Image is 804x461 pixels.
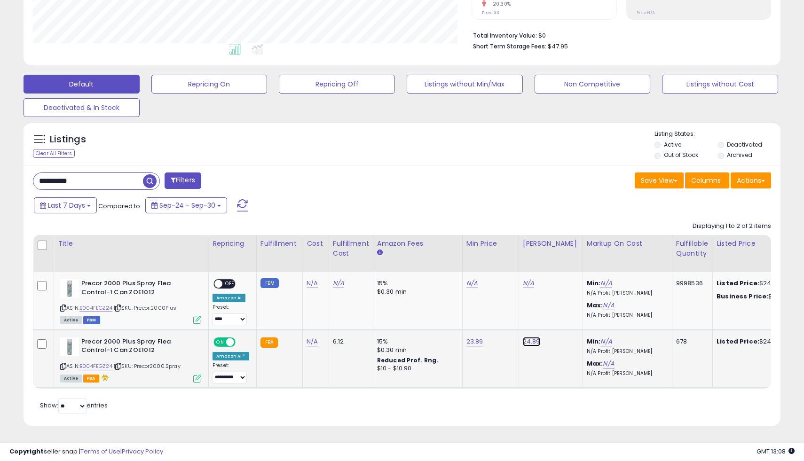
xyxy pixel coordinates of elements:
[587,337,601,346] b: Min:
[717,292,795,301] div: $24.95
[587,239,668,249] div: Markup on Cost
[83,375,99,383] span: FBA
[333,337,366,346] div: 6.12
[691,176,721,185] span: Columns
[757,447,795,456] span: 2025-10-8 13:08 GMT
[535,75,651,94] button: Non Competitive
[213,294,245,302] div: Amazon AI
[307,239,325,249] div: Cost
[333,279,344,288] a: N/A
[80,447,120,456] a: Terms of Use
[717,279,759,288] b: Listed Price:
[473,29,764,40] li: $0
[523,279,534,288] a: N/A
[473,42,546,50] b: Short Term Storage Fees:
[213,362,249,383] div: Preset:
[24,98,140,117] button: Deactivated & In Stock
[81,337,196,357] b: Precor 2000 Plus Spray Flea Control-1 Can ZOE1012
[9,447,44,456] strong: Copyright
[717,279,795,288] div: $24.95
[466,279,478,288] a: N/A
[717,292,768,301] b: Business Price:
[731,172,771,188] button: Actions
[234,338,249,346] span: OFF
[717,337,795,346] div: $24.89
[151,75,268,94] button: Repricing On
[377,365,455,373] div: $10 - $10.90
[600,279,612,288] a: N/A
[482,10,499,16] small: Prev: 133
[58,239,205,249] div: Title
[662,75,778,94] button: Listings without Cost
[473,31,537,39] b: Total Inventory Value:
[60,316,82,324] span: All listings currently available for purchase on Amazon
[48,201,85,210] span: Last 7 Days
[40,401,108,410] span: Show: entries
[377,279,455,288] div: 15%
[122,447,163,456] a: Privacy Policy
[587,279,601,288] b: Min:
[213,352,249,360] div: Amazon AI *
[260,278,279,288] small: FBM
[587,312,665,319] p: N/A Profit [PERSON_NAME]
[676,239,709,258] div: Fulfillable Quantity
[145,197,227,213] button: Sep-24 - Sep-30
[60,279,201,323] div: ASIN:
[222,280,237,288] span: OFF
[213,239,252,249] div: Repricing
[587,370,665,377] p: N/A Profit [PERSON_NAME]
[260,337,278,348] small: FBA
[377,356,439,364] b: Reduced Prof. Rng.
[587,359,603,368] b: Max:
[727,141,762,148] label: Deactivated
[466,239,515,249] div: Min Price
[600,337,612,346] a: N/A
[377,249,383,257] small: Amazon Fees.
[407,75,523,94] button: Listings without Min/Max
[603,301,614,310] a: N/A
[260,239,299,249] div: Fulfillment
[99,374,109,381] i: hazardous material
[587,301,603,310] b: Max:
[333,239,369,258] div: Fulfillment Cost
[214,338,226,346] span: ON
[114,304,177,312] span: | SKU: Precor.2000Plus
[548,42,568,51] span: $47.95
[635,172,684,188] button: Save View
[213,304,249,325] div: Preset:
[587,290,665,297] p: N/A Profit [PERSON_NAME]
[79,362,112,370] a: B004FEGZ24
[583,235,672,272] th: The percentage added to the cost of goods (COGS) that forms the calculator for Min & Max prices.
[587,348,665,355] p: N/A Profit [PERSON_NAME]
[654,130,780,139] p: Listing States:
[685,172,729,188] button: Columns
[523,239,579,249] div: [PERSON_NAME]
[165,172,201,189] button: Filters
[377,239,458,249] div: Amazon Fees
[60,337,79,356] img: 41akI9ZT+rL._SL40_.jpg
[664,141,681,148] label: Active
[693,222,771,231] div: Displaying 1 to 2 of 2 items
[377,337,455,346] div: 15%
[637,10,655,16] small: Prev: N/A
[60,279,79,298] img: 41akI9ZT+rL._SL40_.jpg
[523,337,540,346] a: 24.89
[60,337,201,382] div: ASIN:
[727,151,752,159] label: Archived
[676,337,705,346] div: 678
[9,447,163,456] div: seller snap | |
[33,149,75,158] div: Clear All Filters
[486,0,511,8] small: -20.30%
[60,375,82,383] span: All listings currently available for purchase on Amazon
[603,359,614,368] a: N/A
[676,279,705,288] div: 9998536
[81,279,196,299] b: Precor 2000 Plus Spray Flea Control-1 Can ZOE1012
[377,346,455,354] div: $0.30 min
[24,75,140,94] button: Default
[159,201,215,210] span: Sep-24 - Sep-30
[307,337,318,346] a: N/A
[307,279,318,288] a: N/A
[279,75,395,94] button: Repricing Off
[50,133,86,146] h5: Listings
[34,197,97,213] button: Last 7 Days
